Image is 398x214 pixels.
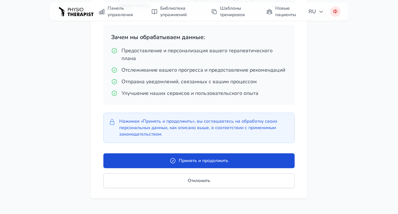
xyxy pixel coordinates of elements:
a: Библиотека упражнений [147,3,202,21]
h3: Зачем мы обрабатываем данные: [111,33,287,42]
span: Улучшение наших сервисов и пользовательского опыта [121,89,258,97]
img: PHYSIOTHERAPISTRU logo [58,4,95,19]
span: Отслеживание вашего прогресса и предоставление рекомендаций [121,66,285,74]
p: Нажимая «Принять и продолжить», вы соглашаетесь на обработку своих персональных данных, как описа... [119,118,289,138]
span: Отправка уведомлений, связанных с вашим процессом [121,78,257,86]
span: RU [309,8,324,15]
button: Отклонить [103,173,295,188]
button: Принять и продолжить [103,153,295,168]
button: Ф [330,6,340,17]
a: Панель управления [95,3,142,21]
a: Шаблоны тренировок [207,3,257,21]
a: Новые пациенты [262,3,305,21]
button: RU [305,5,328,18]
span: Предоставление и персонализация вашего терапевтического плана [121,47,287,62]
